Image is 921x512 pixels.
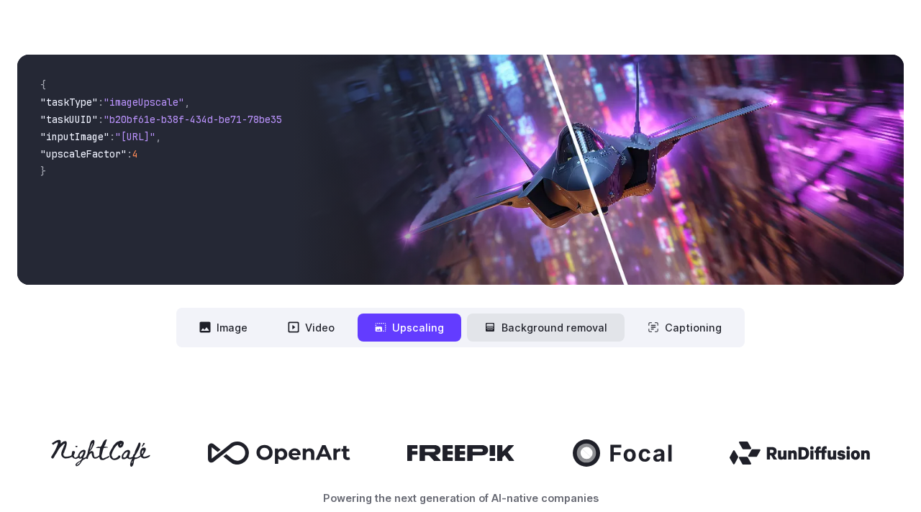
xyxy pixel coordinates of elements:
[132,147,138,160] span: 4
[17,490,904,506] p: Powering the next generation of AI-native companies
[40,165,46,178] span: }
[40,78,46,91] span: {
[40,147,127,160] span: "upscaleFactor"
[182,314,265,342] button: Image
[98,113,104,126] span: :
[630,314,739,342] button: Captioning
[271,314,352,342] button: Video
[358,314,461,342] button: Upscaling
[104,113,322,126] span: "b20bf61e-b38f-434d-be71-78be355d5795"
[115,130,155,143] span: "[URL]"
[40,113,98,126] span: "taskUUID"
[104,96,184,109] span: "imageUpscale"
[155,130,161,143] span: ,
[40,96,98,109] span: "taskType"
[127,147,132,160] span: :
[184,96,190,109] span: ,
[467,314,625,342] button: Background removal
[40,130,109,143] span: "inputImage"
[294,55,904,285] img: Futuristic stealth jet streaking through a neon-lit cityscape with glowing purple exhaust
[109,130,115,143] span: :
[98,96,104,109] span: :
